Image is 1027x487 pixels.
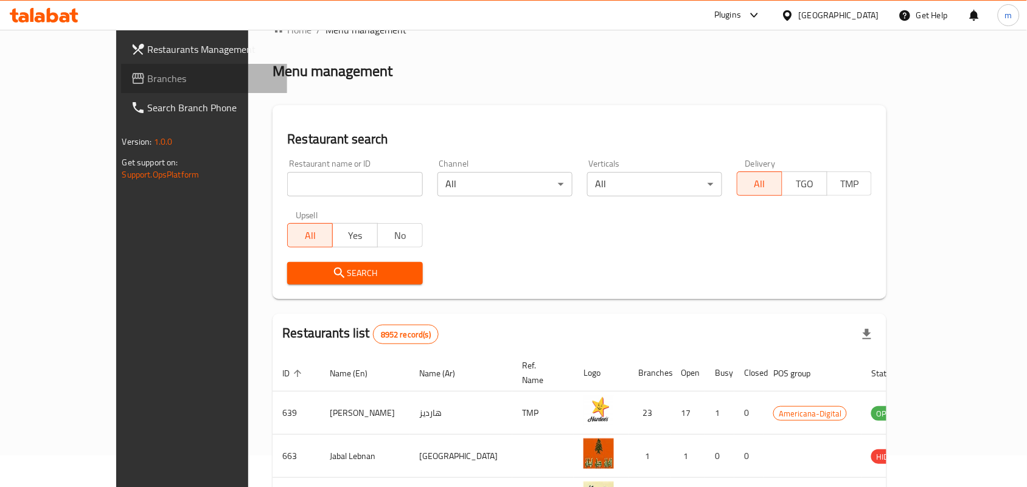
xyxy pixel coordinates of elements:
span: Americana-Digital [774,407,846,421]
span: Search [297,266,413,281]
td: 17 [671,392,705,435]
a: Branches [121,64,288,93]
span: TMP [832,175,868,193]
span: HIDDEN [871,450,908,464]
input: Search for restaurant name or ID.. [287,172,422,196]
img: Jabal Lebnan [583,438,614,469]
img: Hardee's [583,395,614,426]
span: All [293,227,328,244]
a: Search Branch Phone [121,93,288,122]
div: Total records count [373,325,439,344]
td: [GEOGRAPHIC_DATA] [409,435,512,478]
td: [PERSON_NAME] [320,392,409,435]
td: 0 [734,435,764,478]
td: Jabal Lebnan [320,435,409,478]
label: Upsell [296,211,318,219]
span: Yes [338,227,373,244]
th: Busy [705,354,734,392]
span: 1.0.0 [154,134,173,150]
h2: Restaurants list [282,324,439,344]
button: Yes [332,223,378,247]
td: 23 [628,392,671,435]
td: 1 [705,392,734,435]
td: 1 [628,435,671,478]
td: 663 [273,435,320,478]
span: No [383,227,418,244]
span: Name (Ar) [419,366,471,381]
td: 0 [705,435,734,478]
td: هارديز [409,392,512,435]
span: Status [871,366,911,381]
span: Search Branch Phone [148,100,278,115]
td: 0 [734,392,764,435]
span: Get support on: [122,154,178,170]
button: TMP [827,171,872,196]
span: OPEN [871,407,901,421]
th: Logo [574,354,628,392]
button: All [737,171,782,196]
div: OPEN [871,406,901,421]
a: Support.OpsPlatform [122,167,200,182]
span: TGO [787,175,823,193]
label: Delivery [745,159,776,168]
span: All [742,175,778,193]
li: / [316,22,321,37]
span: POS group [773,366,826,381]
button: No [377,223,423,247]
th: Branches [628,354,671,392]
td: 1 [671,435,705,478]
span: Restaurants Management [148,42,278,57]
div: All [587,172,722,196]
div: Plugins [714,8,741,22]
button: All [287,223,333,247]
div: Export file [852,320,882,349]
td: 639 [273,392,320,435]
button: Search [287,262,422,285]
a: Restaurants Management [121,35,288,64]
span: Branches [148,71,278,86]
span: Version: [122,134,152,150]
span: Menu management [326,22,406,37]
span: Ref. Name [522,358,559,387]
span: Name (En) [330,366,383,381]
div: All [437,172,573,196]
span: m [1005,9,1012,22]
span: 8952 record(s) [374,329,438,340]
td: TMP [512,392,574,435]
span: ID [282,366,305,381]
th: Closed [734,354,764,392]
div: HIDDEN [871,449,908,464]
th: Open [671,354,705,392]
button: TGO [782,171,827,196]
h2: Restaurant search [287,130,872,148]
h2: Menu management [273,61,392,81]
div: [GEOGRAPHIC_DATA] [799,9,879,22]
a: Home [273,22,312,37]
